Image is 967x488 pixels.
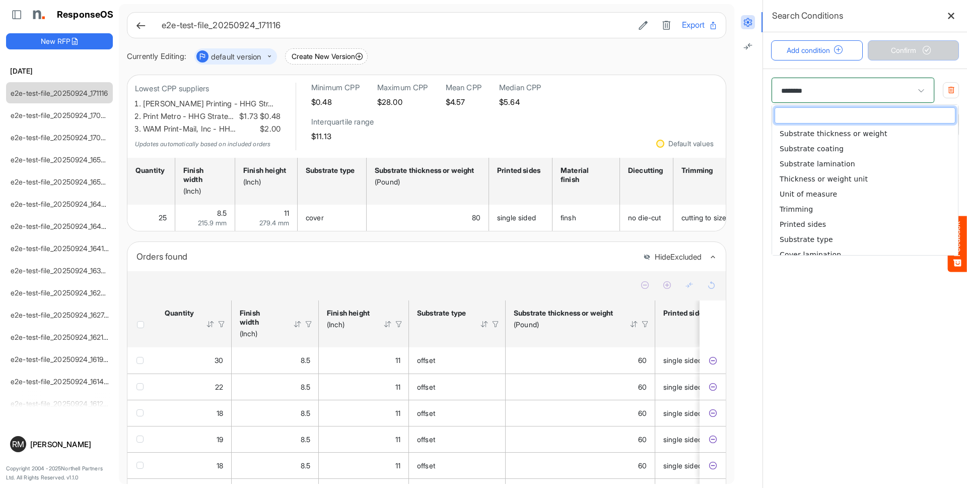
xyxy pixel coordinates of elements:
[217,461,223,470] span: 18
[489,205,552,231] td: single sided is template cell Column Header httpsnorthellcomontologiesmapping-rulesmanufacturingh...
[700,400,728,426] td: 578e6e2c-72e4-4ee0-a263-79f7f88fa8c4 is template cell Column Header
[409,374,506,400] td: offset is template cell Column Header httpsnorthellcomontologiesmapping-rulesmaterialhassubstrate...
[301,435,310,444] span: 8.5
[301,409,310,417] span: 8.5
[655,374,746,400] td: single sided is template cell Column Header httpsnorthellcomontologiesmapping-rulesmanufacturingh...
[240,329,280,338] div: (Inch)
[127,452,157,478] td: checkbox
[11,244,112,253] a: e2e-test-file_20250924_164137
[780,251,841,259] span: Cover lamination
[127,347,157,374] td: checkbox
[638,356,647,364] span: 60
[700,347,728,374] td: e398c8c4-73a1-49a4-8dc4-5e3d4e27171d is template cell Column Header
[417,461,435,470] span: offset
[497,166,541,175] div: Printed sides
[780,130,887,138] span: Substrate thickness or weight
[663,461,702,470] span: single sided
[417,409,435,417] span: offset
[301,383,310,391] span: 8.5
[663,383,702,391] span: single sided
[235,205,298,231] td: 11 is template cell Column Header httpsnorthellcomontologiesmapping-rulesmeasurementhasfinishsize...
[708,435,718,445] button: Exclude
[868,40,959,60] button: Confirm Progress
[232,347,319,374] td: 8.5 is template cell Column Header httpsnorthellcomontologiesmapping-rulesmeasurementhasfinishsiz...
[659,19,674,32] button: Delete
[304,320,313,329] div: Filter Icon
[638,409,647,417] span: 60
[258,110,281,123] span: $0.48
[6,464,113,482] p: Copyright 2004 - 2025 Northell Partners Ltd. All Rights Reserved. v 1.1.0
[232,452,319,478] td: 8.5 is template cell Column Header httpsnorthellcomontologiesmapping-rulesmeasurementhasfinishsiz...
[217,209,227,217] span: 8.5
[11,200,112,208] a: e2e-test-file_20250924_164712
[663,435,702,444] span: single sided
[175,205,235,231] td: 8.5 is template cell Column Header httpsnorthellcomontologiesmapping-rulesmeasurementhasfinishsiz...
[638,461,647,470] span: 60
[240,309,280,327] div: Finish width
[143,123,281,136] li: WAM Print-Mail, Inc - HH…
[298,205,367,231] td: cover is template cell Column Header httpsnorthellcomontologiesmapping-rulesmaterialhassubstratem...
[306,213,324,222] span: cover
[11,177,114,186] a: e2e-test-file_20250924_165023
[668,140,714,147] div: Default values
[135,83,281,95] p: Lowest CPP suppliers
[243,166,286,175] div: Finish height
[301,461,310,470] span: 8.5
[552,205,620,231] td: finsh is template cell Column Header httpsnorthellcomontologiesmapping-rulesmanufacturinghassubst...
[395,383,400,391] span: 11
[643,253,702,262] button: HideExcluded
[215,383,223,391] span: 22
[497,213,536,222] span: single sided
[237,110,258,123] span: $1.73
[395,461,400,470] span: 11
[417,309,467,318] div: Substrate type
[780,175,868,183] span: Thickness or weight unit
[11,288,114,297] a: e2e-test-file_20250924_162904
[655,452,746,478] td: single sided is template cell Column Header httpsnorthellcomontologiesmapping-rulesmanufacturingh...
[143,98,281,110] li: [PERSON_NAME] Printing - HHG Str…
[28,5,48,25] img: Northell
[708,355,718,365] button: Exclude
[561,166,608,184] div: Material finish
[417,356,435,364] span: offset
[285,48,368,65] button: Create New Version
[162,21,628,30] h6: e2e-test-file_20250924_171116
[780,145,844,153] span: Substrate coating
[284,209,289,217] span: 11
[157,426,232,452] td: 19 is template cell Column Header httpsnorthellcomontologiesmapping-rulesorderhasquantity
[499,83,541,93] h6: Median CPP
[6,33,113,49] button: New RFP
[514,320,616,329] div: (Pound)
[127,50,186,63] div: Currently Editing:
[891,45,935,56] span: Confirm
[319,347,409,374] td: 11 is template cell Column Header httpsnorthellcomontologiesmapping-rulesmeasurementhasfinishsize...
[11,377,112,386] a: e2e-test-file_20250924_161429
[375,166,477,175] div: Substrate thickness or weight
[638,383,647,391] span: 60
[301,356,310,364] span: 8.5
[11,133,114,142] a: e2e-test-file_20250924_170436
[663,409,702,417] span: single sided
[780,205,813,213] span: Trimming
[506,374,655,400] td: 60 is template cell Column Header httpsnorthellcomontologiesmapping-rulesmaterialhasmaterialthick...
[506,347,655,374] td: 60 is template cell Column Header httpsnorthellcomontologiesmapping-rulesmaterialhasmaterialthick...
[409,426,506,452] td: offset is template cell Column Header httpsnorthellcomontologiesmapping-rulesmaterialhassubstrate...
[243,177,286,187] div: (Inch)
[11,355,111,363] a: e2e-test-file_20250924_161957
[506,452,655,478] td: 60 is template cell Column Header httpsnorthellcomontologiesmapping-rulesmaterialhasmaterialthick...
[700,374,728,400] td: fd72eccd-54f9-452b-aa94-9208921166d1 is template cell Column Header
[700,452,728,478] td: ed43032b-0f87-45a9-94ac-491a2eadbad1 is template cell Column Header
[638,435,647,444] span: 60
[491,320,500,329] div: Filter Icon
[663,356,702,364] span: single sided
[258,123,281,136] span: $2.00
[159,213,167,222] span: 25
[377,98,428,106] h5: $28.00
[780,160,855,168] span: Substrate lamination
[57,10,114,20] h1: ResponseOS
[771,118,814,130] span: In Between
[311,98,360,106] h5: $0.48
[681,166,728,175] div: Trimming
[217,435,223,444] span: 19
[409,347,506,374] td: offset is template cell Column Header httpsnorthellcomontologiesmapping-rulesmaterialhassubstrate...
